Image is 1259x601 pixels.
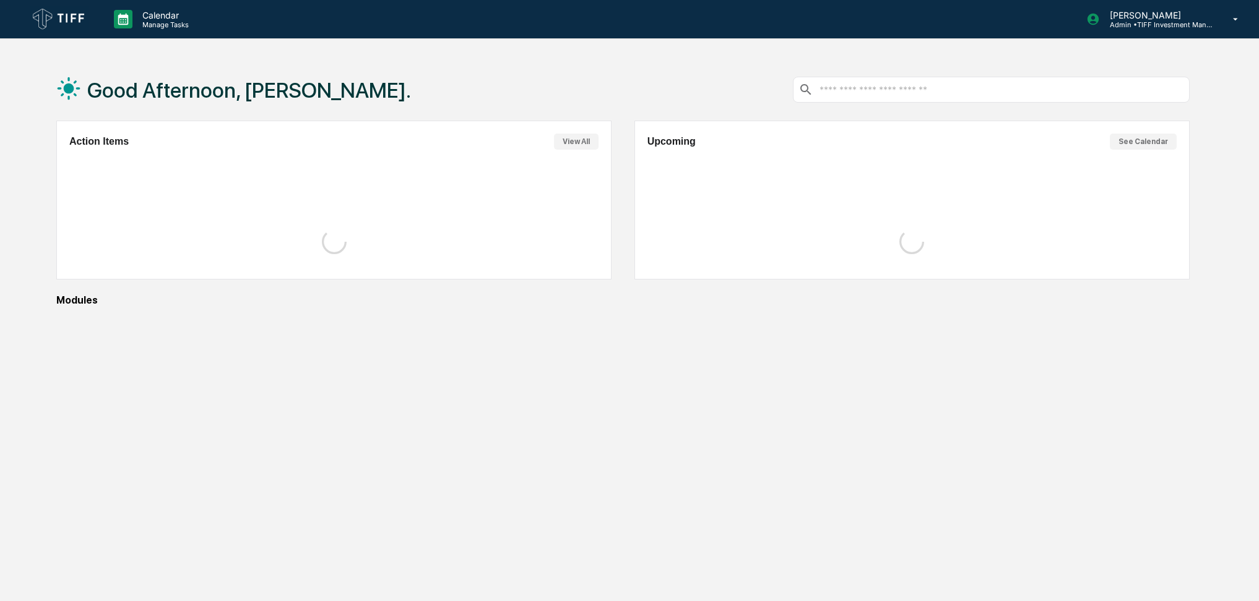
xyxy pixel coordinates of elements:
h2: Action Items [69,136,129,147]
div: Modules [56,294,1190,306]
button: View All [554,134,599,150]
button: See Calendar [1110,134,1177,150]
img: logo [30,6,89,33]
p: Admin • TIFF Investment Management [1100,20,1215,29]
p: Manage Tasks [132,20,195,29]
h1: Good Afternoon, [PERSON_NAME]. [87,78,411,103]
p: Calendar [132,10,195,20]
h2: Upcoming [647,136,696,147]
p: [PERSON_NAME] [1100,10,1215,20]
